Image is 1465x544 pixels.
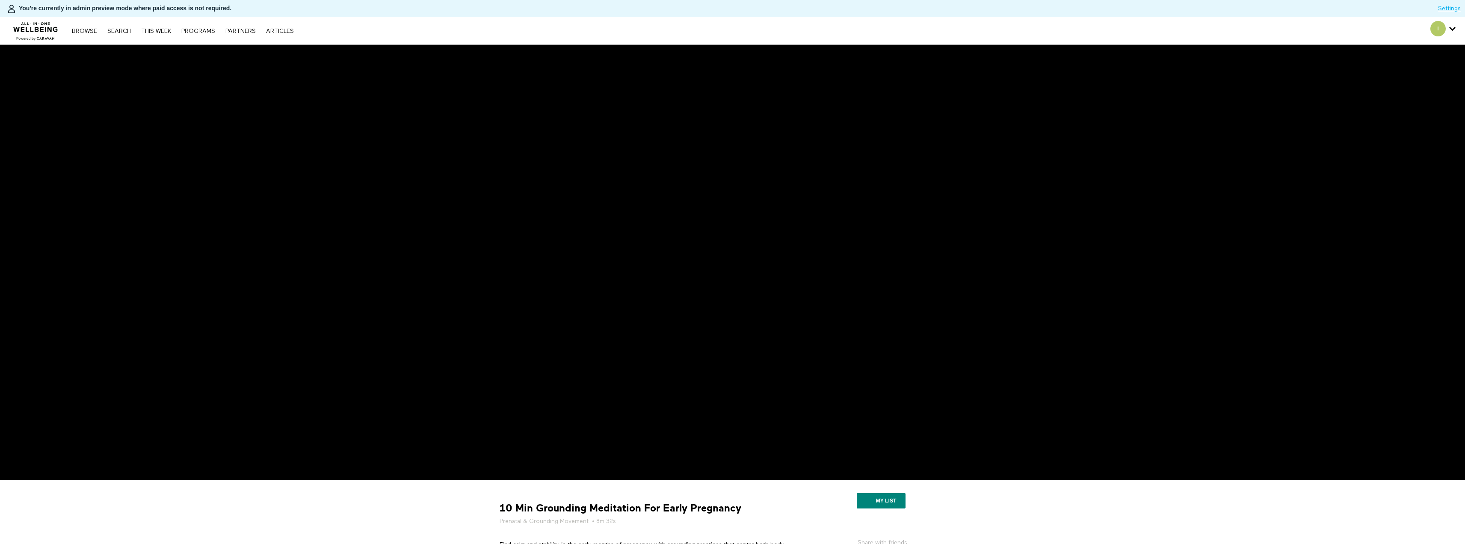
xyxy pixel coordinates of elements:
div: Secondary [1424,17,1462,45]
nav: Primary [68,27,298,35]
a: THIS WEEK [137,28,175,34]
a: Settings [1438,4,1461,13]
a: PROGRAMS [177,28,219,34]
a: Browse [68,28,101,34]
img: person-bdfc0eaa9744423c596e6e1c01710c89950b1dff7c83b5d61d716cfd8139584f.svg [6,4,17,14]
h5: • 8m 32s [500,517,786,526]
a: Prenatal & Grounding Movement [500,517,589,526]
strong: 10 Min Grounding Meditation For Early Pregnancy [500,502,741,515]
a: PARTNERS [221,28,260,34]
button: My list [857,493,905,508]
a: ARTICLES [262,28,298,34]
a: Search [103,28,135,34]
img: CARAVAN [10,16,62,42]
